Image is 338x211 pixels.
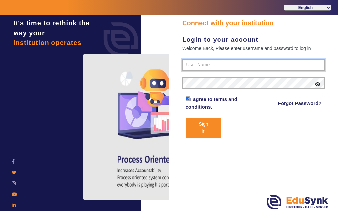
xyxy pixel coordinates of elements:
div: Login to your account [182,35,325,44]
a: Forgot Password? [278,99,321,107]
img: login.png [96,15,146,64]
span: It's time to rethink the way your [14,19,90,37]
a: I agree to terms and conditions. [186,96,237,110]
div: Connect with your institution [182,18,325,28]
div: Welcome Back, Please enter username and password to log in [182,44,325,52]
img: edusynk.png [267,195,328,209]
span: institution operates [14,39,82,46]
input: User Name [182,59,325,71]
img: login4.png [83,54,221,200]
button: Sign In [186,118,221,138]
